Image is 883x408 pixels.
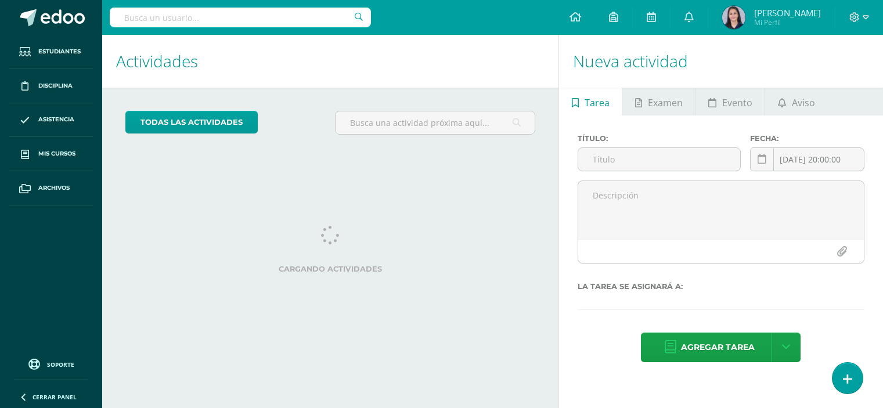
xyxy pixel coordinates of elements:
[750,134,864,143] label: Fecha:
[722,6,745,29] img: 541f4cb79db491c2b700252b74bef2c7.png
[765,88,827,115] a: Aviso
[38,115,74,124] span: Asistencia
[125,265,535,273] label: Cargando actividades
[110,8,371,27] input: Busca un usuario...
[754,7,821,19] span: [PERSON_NAME]
[116,35,545,88] h1: Actividades
[38,149,75,158] span: Mis cursos
[722,89,752,117] span: Evento
[14,356,88,371] a: Soporte
[792,89,815,117] span: Aviso
[751,148,864,171] input: Fecha de entrega
[622,88,695,115] a: Examen
[695,88,765,115] a: Evento
[585,89,610,117] span: Tarea
[578,148,741,171] input: Título
[336,111,535,134] input: Busca una actividad próxima aquí...
[681,333,755,362] span: Agregar tarea
[38,47,81,56] span: Estudiantes
[559,88,622,115] a: Tarea
[578,282,864,291] label: La tarea se asignará a:
[573,35,869,88] h1: Nueva actividad
[9,103,93,138] a: Asistencia
[648,89,683,117] span: Examen
[47,360,74,369] span: Soporte
[9,35,93,69] a: Estudiantes
[9,69,93,103] a: Disciplina
[125,111,258,133] a: todas las Actividades
[9,137,93,171] a: Mis cursos
[38,183,70,193] span: Archivos
[38,81,73,91] span: Disciplina
[33,393,77,401] span: Cerrar panel
[9,171,93,205] a: Archivos
[754,17,821,27] span: Mi Perfil
[578,134,741,143] label: Título:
